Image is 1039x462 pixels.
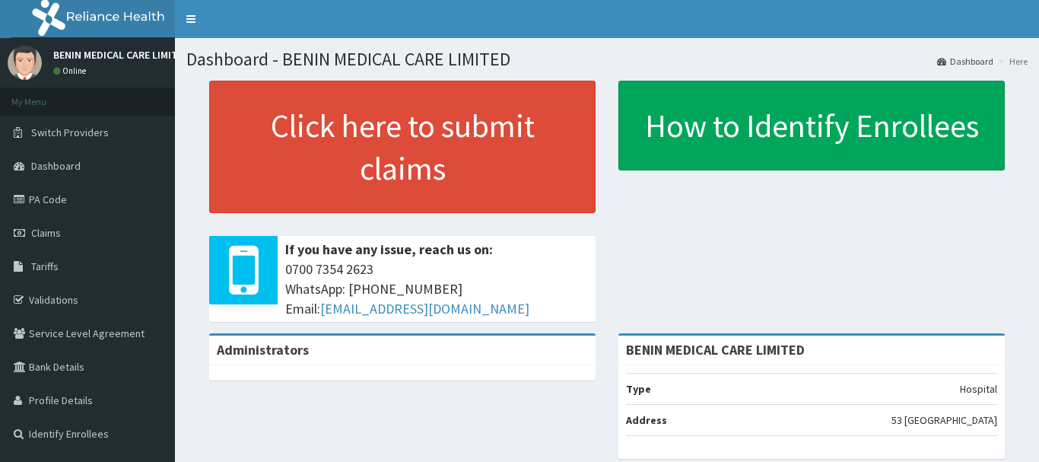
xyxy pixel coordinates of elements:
span: 0700 7354 2623 WhatsApp: [PHONE_NUMBER] Email: [285,260,588,318]
b: Address [626,413,667,427]
a: [EMAIL_ADDRESS][DOMAIN_NAME] [320,300,529,317]
b: Administrators [217,341,309,358]
p: BENIN MEDICAL CARE LIMITED [53,49,190,60]
img: User Image [8,46,42,80]
b: If you have any issue, reach us on: [285,241,493,258]
li: Here [995,55,1028,68]
span: Switch Providers [31,126,109,139]
p: 53 [GEOGRAPHIC_DATA] [891,413,997,428]
a: Online [53,65,90,76]
p: Hospital [960,381,997,397]
strong: BENIN MEDICAL CARE LIMITED [626,341,805,358]
span: Claims [31,226,61,240]
a: How to Identify Enrollees [618,81,1005,170]
span: Dashboard [31,159,81,173]
a: Dashboard [937,55,993,68]
b: Type [626,382,651,396]
span: Tariffs [31,260,59,273]
h1: Dashboard - BENIN MEDICAL CARE LIMITED [186,49,1028,69]
a: Click here to submit claims [209,81,596,213]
